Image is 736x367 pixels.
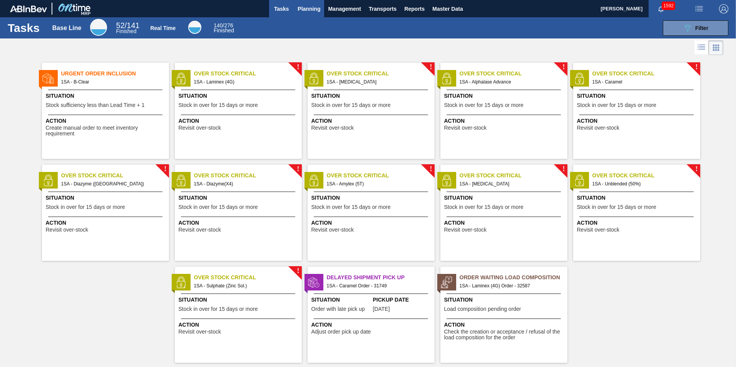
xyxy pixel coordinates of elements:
[179,329,221,335] span: Revisit over-stock
[444,204,524,210] span: Stock in over for 15 days or more
[404,4,425,13] span: Reports
[441,175,452,186] img: status
[327,180,428,188] span: 1SA - Amylex (5T)
[46,227,88,233] span: Revisit over-stock
[308,73,319,84] img: status
[577,102,656,108] span: Stock in over for 15 days or more
[577,92,698,100] span: Situation
[430,64,432,70] span: !
[308,175,319,186] img: status
[574,175,585,186] img: status
[311,102,391,108] span: Stock in over for 15 days or more
[194,282,296,290] span: 1SA - Sulphate (Zinc Sol.)
[327,172,435,180] span: Over Stock Critical
[592,78,694,86] span: 1SA - Caramel
[179,321,300,329] span: Action
[441,73,452,84] img: status
[663,20,728,36] button: Filter
[373,296,433,304] span: Pickup Date
[694,4,704,13] img: userActions
[175,277,187,288] img: status
[709,40,723,55] div: Card Vision
[373,306,390,312] span: 10/10/2025
[179,117,300,125] span: Action
[577,125,619,131] span: Revisit over-stock
[311,227,354,233] span: Revisit over-stock
[42,175,54,186] img: status
[430,166,432,172] span: !
[460,282,561,290] span: 1SA - Laminex (4G) Order - 32587
[188,21,201,34] div: Real Time
[46,102,145,108] span: Stock sufficiency less than Lead Time + 1
[194,70,302,78] span: Over Stock Critical
[577,219,698,227] span: Action
[327,78,428,86] span: 1SA - Magnesium Oxide
[46,117,167,125] span: Action
[297,268,299,274] span: !
[61,78,163,86] span: 1SA - B-Clear
[327,70,435,78] span: Over Stock Critical
[649,3,673,14] button: Notifications
[432,4,463,13] span: Master Data
[444,227,487,233] span: Revisit over-stock
[61,172,169,180] span: Over Stock Critical
[577,117,698,125] span: Action
[444,329,565,341] span: Check the creation or acceptance / refusal of the load composition for the order
[327,274,435,282] span: Delayed Shipment Pick Up
[179,204,258,210] span: Stock in over for 15 days or more
[592,180,694,188] span: 1SA - Unblended (50%)
[719,4,728,13] img: Logout
[311,117,433,125] span: Action
[695,64,698,70] span: !
[46,92,167,100] span: Situation
[444,92,565,100] span: Situation
[194,172,302,180] span: Over Stock Critical
[327,282,428,290] span: 1SA - Caramel Order - 31749
[297,64,299,70] span: !
[46,204,125,210] span: Stock in over for 15 days or more
[311,219,433,227] span: Action
[179,306,258,312] span: Stock in over for 15 days or more
[592,70,700,78] span: Over Stock Critical
[574,73,585,84] img: status
[46,125,167,137] span: Create manual order to meet inventory requirement
[444,296,565,304] span: Situation
[61,180,163,188] span: 1SA - Diazyme (MA)
[179,296,300,304] span: Situation
[562,64,565,70] span: !
[444,125,487,131] span: Revisit over-stock
[297,166,299,172] span: !
[116,21,140,30] span: / 141
[214,27,234,33] span: Finished
[116,22,140,34] div: Base Line
[311,329,371,335] span: Adjust order pick up date
[194,78,296,86] span: 1SA - Laminex (4G)
[214,22,233,28] span: / 276
[460,180,561,188] span: 1SA - Lactic Acid
[179,219,300,227] span: Action
[562,166,565,172] span: !
[150,25,176,31] div: Real Time
[592,172,700,180] span: Over Stock Critical
[42,73,54,84] img: status
[179,92,300,100] span: Situation
[577,227,619,233] span: Revisit over-stock
[444,117,565,125] span: Action
[214,22,222,28] span: 140
[179,194,300,202] span: Situation
[311,321,433,329] span: Action
[116,28,137,34] span: Finished
[298,4,320,13] span: Planning
[194,274,302,282] span: Over Stock Critical
[695,166,698,172] span: !
[662,2,675,10] span: 1592
[444,306,521,312] span: Load composition pending order
[175,175,187,186] img: status
[311,125,354,131] span: Revisit over-stock
[369,4,396,13] span: Transports
[179,102,258,108] span: Stock in over for 15 days or more
[273,4,290,13] span: Tasks
[8,23,42,32] h1: Tasks
[46,194,167,202] span: Situation
[441,277,452,288] img: status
